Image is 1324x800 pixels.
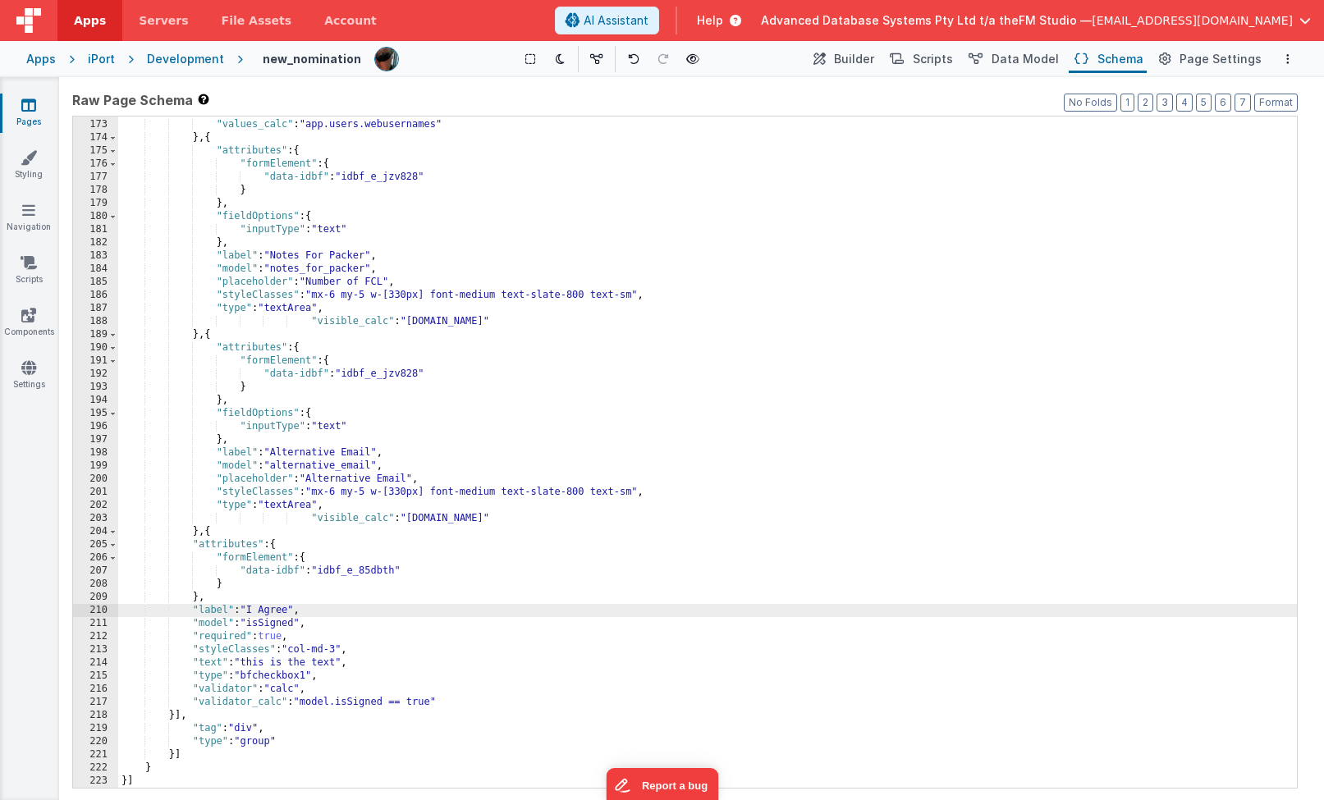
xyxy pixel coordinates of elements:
div: 192 [73,368,118,381]
div: 210 [73,604,118,617]
div: 185 [73,276,118,289]
div: 179 [73,197,118,210]
div: 189 [73,328,118,341]
div: 187 [73,302,118,315]
button: 3 [1157,94,1173,112]
div: 207 [73,565,118,578]
div: 221 [73,748,118,761]
div: 200 [73,473,118,486]
span: Help [697,12,723,29]
div: 202 [73,499,118,512]
div: 199 [73,459,118,473]
div: 203 [73,512,118,525]
div: iPort [88,51,115,67]
span: Builder [834,51,874,67]
div: 216 [73,683,118,696]
div: 211 [73,617,118,630]
div: 214 [73,656,118,670]
div: 208 [73,578,118,591]
div: 175 [73,144,118,158]
button: 2 [1138,94,1153,112]
button: Data Model [963,45,1062,73]
div: 220 [73,735,118,748]
span: Raw Page Schema [72,90,193,110]
div: 215 [73,670,118,683]
div: 193 [73,381,118,394]
div: 182 [73,236,118,249]
div: 188 [73,315,118,328]
div: 219 [73,722,118,735]
div: 196 [73,420,118,433]
button: No Folds [1064,94,1117,112]
span: Schema [1097,51,1143,67]
div: 205 [73,538,118,551]
div: 177 [73,171,118,184]
div: 198 [73,446,118,459]
div: 178 [73,184,118,197]
div: 174 [73,131,118,144]
button: 4 [1176,94,1193,112]
button: 1 [1120,94,1134,112]
button: Builder [808,45,877,73]
div: 222 [73,761,118,775]
span: Scripts [913,51,953,67]
div: Development [147,51,224,67]
button: Schema [1069,45,1147,73]
div: 176 [73,158,118,171]
button: 6 [1215,94,1231,112]
img: 51bd7b176fb848012b2e1c8b642a23b7 [375,48,398,71]
div: Apps [26,51,56,67]
div: 194 [73,394,118,407]
span: Page Settings [1180,51,1262,67]
div: 190 [73,341,118,354]
div: 195 [73,407,118,420]
div: 223 [73,775,118,788]
div: 201 [73,486,118,499]
div: 204 [73,525,118,538]
span: File Assets [222,12,292,29]
button: Page Settings [1153,45,1265,73]
div: 218 [73,709,118,722]
button: Format [1254,94,1298,112]
button: Scripts [884,45,956,73]
span: [EMAIL_ADDRESS][DOMAIN_NAME] [1092,12,1293,29]
div: 181 [73,223,118,236]
div: 184 [73,263,118,276]
button: Options [1278,49,1298,69]
div: 191 [73,354,118,368]
div: 197 [73,433,118,446]
span: AI Assistant [584,12,648,29]
span: Apps [74,12,106,29]
div: 180 [73,210,118,223]
button: AI Assistant [555,7,659,34]
div: 206 [73,551,118,565]
span: Servers [139,12,188,29]
span: Advanced Database Systems Pty Ltd t/a theFM Studio — [761,12,1092,29]
div: 213 [73,643,118,656]
span: Data Model [992,51,1059,67]
div: 212 [73,630,118,643]
h4: new_nomination [263,53,361,65]
div: 209 [73,591,118,604]
button: Advanced Database Systems Pty Ltd t/a theFM Studio — [EMAIL_ADDRESS][DOMAIN_NAME] [761,12,1311,29]
button: 5 [1196,94,1212,112]
div: 183 [73,249,118,263]
div: 217 [73,696,118,709]
div: 173 [73,118,118,131]
button: 7 [1235,94,1251,112]
div: 186 [73,289,118,302]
